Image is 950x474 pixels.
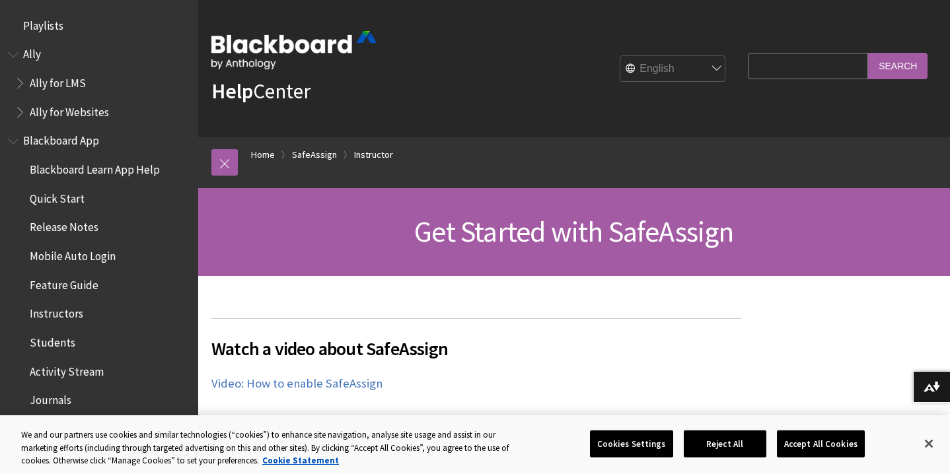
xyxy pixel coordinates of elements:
[30,389,71,407] span: Journals
[868,53,928,79] input: Search
[30,187,85,205] span: Quick Start
[23,15,63,32] span: Playlists
[8,44,190,123] nav: Book outline for Anthology Ally Help
[292,147,337,163] a: SafeAssign
[30,158,160,176] span: Blackboard Learn App Help
[354,147,393,163] a: Instructor
[211,31,377,69] img: Blackboard by Anthology
[211,78,253,104] strong: Help
[684,430,766,457] button: Reject All
[211,78,311,104] a: HelpCenter
[262,455,339,466] a: More information about your privacy, opens in a new tab
[251,147,275,163] a: Home
[30,274,98,292] span: Feature Guide
[30,245,116,263] span: Mobile Auto Login
[30,101,109,119] span: Ally for Websites
[914,429,943,458] button: Close
[23,130,99,148] span: Blackboard App
[30,331,75,349] span: Students
[211,335,741,362] span: Watch a video about SafeAssign
[30,72,86,90] span: Ally for LMS
[211,376,383,391] a: Video: How to enable SafeAssign
[30,217,98,234] span: Release Notes
[30,303,83,321] span: Instructors
[30,360,104,378] span: Activity Stream
[590,430,673,457] button: Cookies Settings
[414,213,733,250] span: Get Started with SafeAssign
[21,428,523,467] div: We and our partners use cookies and similar technologies (“cookies”) to enhance site navigation, ...
[777,430,865,457] button: Accept All Cookies
[620,56,726,83] select: Site Language Selector
[23,44,41,61] span: Ally
[8,15,190,37] nav: Book outline for Playlists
